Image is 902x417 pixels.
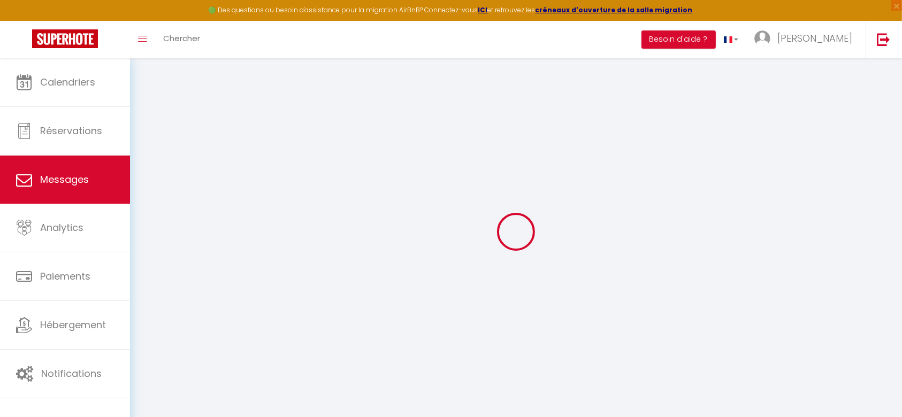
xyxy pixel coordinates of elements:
[478,5,488,14] a: ICI
[754,30,770,47] img: ...
[9,4,41,36] button: Ouvrir le widget de chat LiveChat
[41,367,102,380] span: Notifications
[536,5,693,14] a: créneaux d'ouverture de la salle migration
[40,269,90,283] span: Paiements
[32,29,98,48] img: Super Booking
[40,75,95,89] span: Calendriers
[40,124,102,137] span: Réservations
[777,32,852,45] span: [PERSON_NAME]
[155,21,208,58] a: Chercher
[746,21,866,58] a: ... [PERSON_NAME]
[877,33,890,46] img: logout
[641,30,716,49] button: Besoin d'aide ?
[163,33,200,44] span: Chercher
[40,318,106,331] span: Hébergement
[40,173,89,186] span: Messages
[40,221,83,234] span: Analytics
